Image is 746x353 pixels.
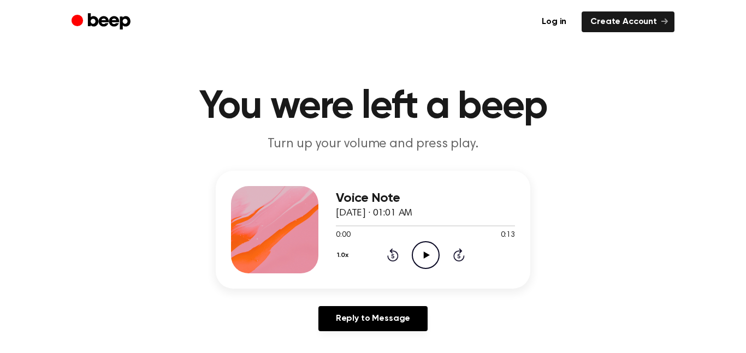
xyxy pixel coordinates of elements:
a: Create Account [582,11,674,32]
p: Turn up your volume and press play. [163,135,583,153]
button: 1.0x [336,246,353,265]
a: Beep [72,11,133,33]
span: [DATE] · 01:01 AM [336,208,412,218]
a: Log in [533,11,575,32]
h1: You were left a beep [93,87,653,127]
span: 0:00 [336,230,350,241]
span: 0:13 [501,230,515,241]
a: Reply to Message [318,306,428,331]
h3: Voice Note [336,191,515,206]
